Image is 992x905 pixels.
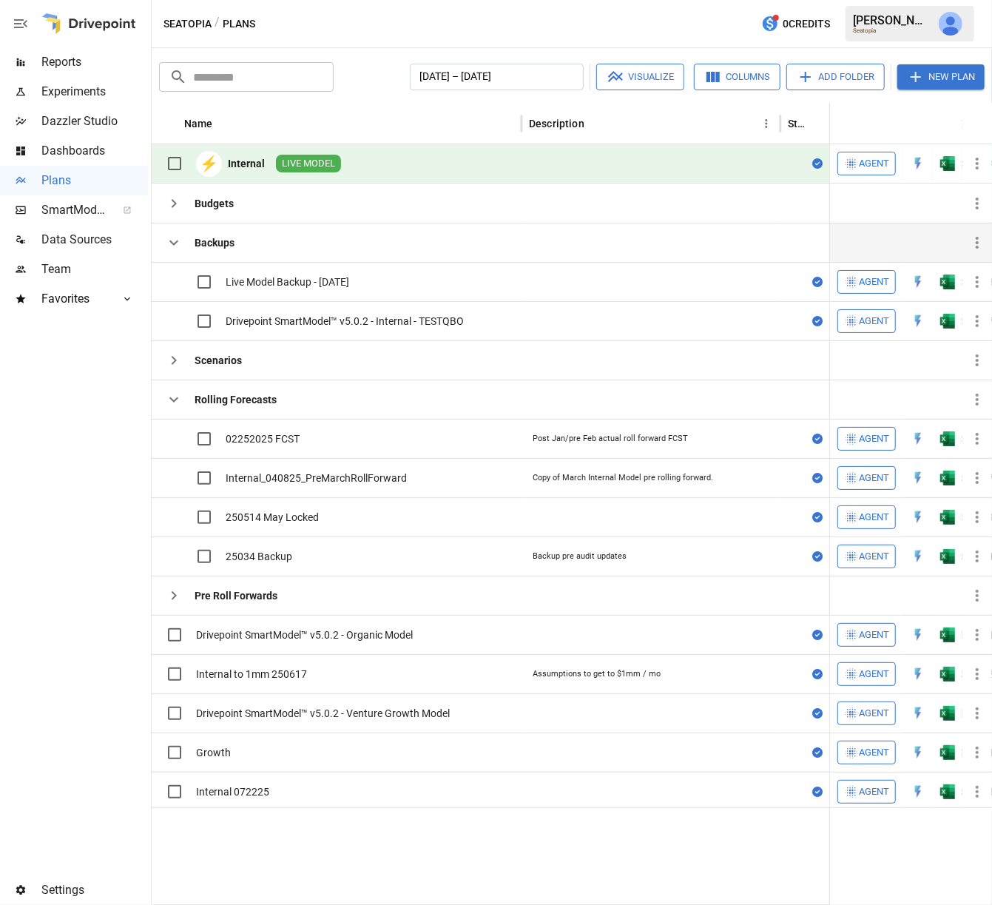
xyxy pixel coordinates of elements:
div: Open in Quick Edit [911,275,925,289]
div: Open in Excel [940,431,955,446]
div: Open in Excel [940,745,955,760]
span: Favorites [41,290,107,308]
img: quick-edit-flash.b8aec18c.svg [911,667,925,682]
div: Open in Excel [940,784,955,799]
img: excel-icon.76473adf.svg [940,706,955,721]
img: excel-icon.76473adf.svg [940,745,955,760]
span: Experiments [41,83,148,101]
button: Agent [837,152,896,175]
div: Budgets [195,196,234,211]
button: Sort [586,113,607,134]
span: SmartModel [41,201,107,219]
button: Sort [971,113,992,134]
div: Open in Quick Edit [911,314,925,329]
img: quick-edit-flash.b8aec18c.svg [911,471,925,485]
div: Open in Quick Edit [911,471,925,485]
div: Copy of March Internal Model pre rolling forward. [533,472,713,484]
button: Add Folder [786,64,885,90]
div: Sync complete [812,549,823,564]
div: Open in Quick Edit [911,510,925,525]
div: Assumptions to get to $1mm / mo [533,668,661,680]
span: Agent [859,548,889,565]
img: quick-edit-flash.b8aec18c.svg [911,431,925,446]
button: Agent [837,545,896,568]
div: Open in Quick Edit [911,156,925,171]
div: Open in Excel [940,549,955,564]
div: Rolling Forecasts [195,392,277,407]
span: LIVE MODEL [276,157,341,171]
div: Status [788,118,808,129]
span: Reports [41,53,148,71]
img: excel-icon.76473adf.svg [940,471,955,485]
img: excel-icon.76473adf.svg [940,275,955,289]
img: quick-edit-flash.b8aec18c.svg [911,314,925,329]
div: Backup pre audit updates [533,551,627,562]
div: Open in Excel [940,275,955,289]
button: Agent [837,741,896,764]
div: Sync complete [812,628,823,642]
button: Seatopia [163,15,212,33]
img: quick-edit-flash.b8aec18c.svg [911,549,925,564]
div: 250514 May Locked [226,510,319,525]
div: Description [529,118,584,129]
button: Visualize [596,64,684,90]
div: Open in Excel [940,156,955,171]
div: [PERSON_NAME] [853,13,930,27]
button: Agent [837,466,896,490]
span: Dazzler Studio [41,112,148,130]
div: Drivepoint SmartModel™ v5.0.2 - Internal - TESTQBO [226,314,464,329]
div: Drivepoint SmartModel™ v5.0.2 - Organic Model [196,628,413,642]
div: Derek Yimoyines [939,12,962,36]
img: excel-icon.76473adf.svg [940,314,955,329]
span: Agent [859,155,889,172]
div: Backups [195,235,234,250]
div: / [215,15,220,33]
div: Internal_040825_PreMarchRollForward [226,471,407,485]
button: [DATE] – [DATE] [410,64,584,90]
img: quick-edit-flash.b8aec18c.svg [911,745,925,760]
img: quick-edit-flash.b8aec18c.svg [911,510,925,525]
button: New Plan [897,64,985,90]
img: excel-icon.76473adf.svg [940,628,955,642]
button: 0Credits [755,10,836,38]
span: Agent [859,470,889,487]
button: Agent [837,780,896,804]
div: Sync complete [812,275,823,289]
span: Agent [859,784,889,801]
div: Open in Quick Edit [911,784,925,799]
div: 02252025 FCST [226,431,300,446]
div: Growth [196,745,231,760]
img: excel-icon.76473adf.svg [940,667,955,682]
div: Seatopia [853,27,930,34]
div: Drivepoint SmartModel™ v5.0.2 - Venture Growth Model [196,706,450,721]
span: 0 Credits [783,15,830,33]
div: Sync complete [812,510,823,525]
button: Columns [694,64,780,90]
button: Agent [837,309,896,333]
div: Sync complete [812,784,823,799]
img: quick-edit-flash.b8aec18c.svg [911,706,925,721]
button: Agent [837,505,896,529]
div: Internal to 1mm 250617 [196,667,307,682]
span: Settings [41,881,148,899]
button: Description column menu [756,113,777,134]
div: Post Jan/pre Feb actual roll forward FCST [533,433,688,445]
span: Agent [859,313,889,330]
button: Derek Yimoyines [930,3,971,44]
div: Open in Quick Edit [911,549,925,564]
div: Open in Excel [940,471,955,485]
span: Data Sources [41,231,148,249]
img: quick-edit-flash.b8aec18c.svg [911,156,925,171]
div: Open in Quick Edit [911,431,925,446]
div: Pre Roll Forwards [195,588,277,603]
div: Sync complete [812,156,823,171]
span: Plans [41,172,148,189]
button: Agent [837,427,896,451]
img: excel-icon.76473adf.svg [940,431,955,446]
button: Agent [837,623,896,647]
button: Agent [837,702,896,725]
span: Dashboards [41,142,148,160]
div: Open in Quick Edit [911,667,925,682]
div: Open in Quick Edit [911,628,925,642]
div: Internal 072225 [196,784,269,799]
